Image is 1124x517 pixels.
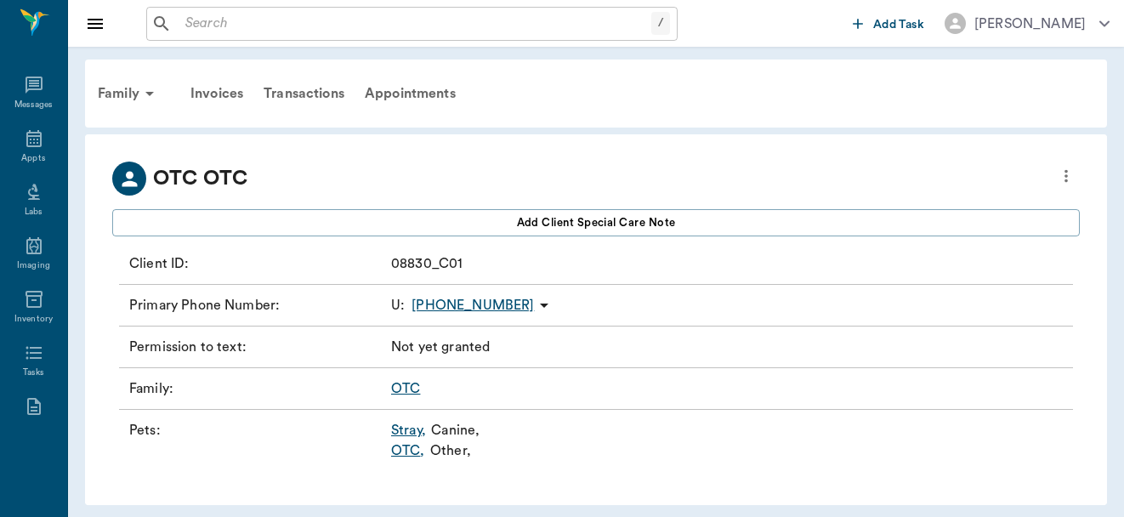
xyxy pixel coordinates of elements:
[129,253,384,274] p: Client ID :
[179,12,651,36] input: Search
[391,295,405,315] span: U :
[153,163,248,194] p: OTC OTC
[391,253,463,274] p: 08830_C01
[355,73,466,114] a: Appointments
[391,420,426,440] a: Stray,
[391,440,425,461] a: OTC,
[112,209,1080,236] button: Add client Special Care Note
[25,206,43,219] div: Labs
[974,14,1086,34] div: [PERSON_NAME]
[88,73,170,114] div: Family
[23,366,44,379] div: Tasks
[129,420,384,461] p: Pets :
[21,152,45,165] div: Appts
[412,295,534,315] p: [PHONE_NUMBER]
[391,337,490,357] p: Not yet granted
[651,12,670,35] div: /
[391,382,420,395] a: OTC
[17,259,50,272] div: Imaging
[129,337,384,357] p: Permission to text :
[129,295,384,315] p: Primary Phone Number :
[517,213,676,232] span: Add client Special Care Note
[1053,162,1080,190] button: more
[14,313,53,326] div: Inventory
[14,99,54,111] div: Messages
[78,7,112,41] button: Close drawer
[430,440,471,461] p: Other ,
[431,420,480,440] p: Canine ,
[846,8,931,39] button: Add Task
[253,73,355,114] a: Transactions
[129,378,384,399] p: Family :
[180,73,253,114] a: Invoices
[931,8,1123,39] button: [PERSON_NAME]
